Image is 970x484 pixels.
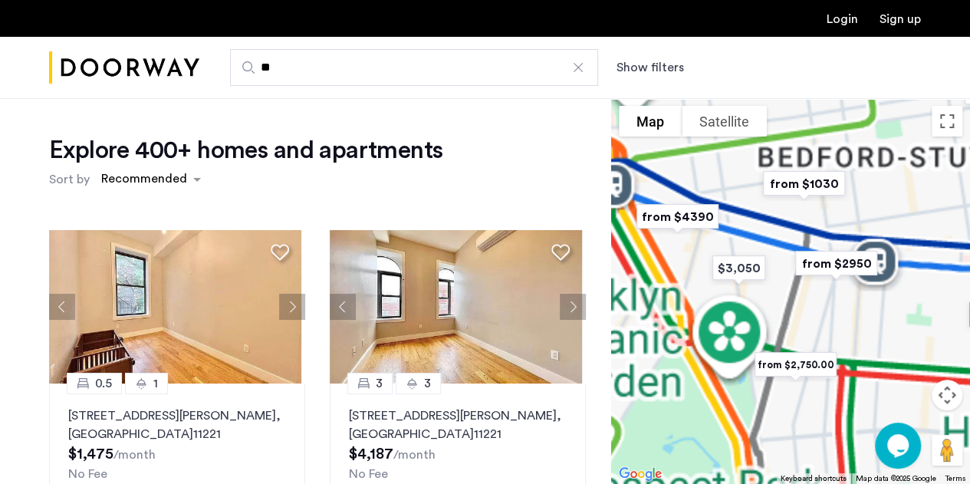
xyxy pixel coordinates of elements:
span: 3 [376,374,383,393]
span: $1,475 [68,446,113,462]
button: Keyboard shortcuts [781,473,847,484]
button: Show or hide filters [617,58,684,77]
button: Map camera controls [932,380,962,410]
button: Toggle fullscreen view [932,106,962,137]
div: Recommended [99,170,187,192]
div: from $4390 [624,193,731,240]
img: Google [615,464,666,484]
button: Next apartment [560,294,586,320]
span: 1 [153,374,158,393]
span: Map data ©2025 Google [856,475,936,482]
ng-select: sort-apartment [94,166,209,193]
img: 2016_638508057422366955.jpeg [49,230,301,384]
img: 2016_638508057423839647.jpeg [330,230,582,384]
button: Show satellite imagery [682,106,767,137]
span: No Fee [68,468,107,480]
button: Previous apartment [49,294,75,320]
a: Login [827,13,858,25]
img: logo [49,39,199,97]
span: 3 [424,374,431,393]
div: from $2,750.00 [742,341,849,388]
a: Cazamio Logo [49,39,199,97]
button: Previous apartment [330,294,356,320]
p: [STREET_ADDRESS][PERSON_NAME] 11221 [68,407,286,443]
label: Sort by [49,170,90,189]
button: Show street map [619,106,682,137]
div: from $1030 [751,160,857,207]
h1: Explore 400+ homes and apartments [49,135,442,166]
div: $3,050 [700,245,778,291]
input: Apartment Search [230,49,598,86]
a: Registration [880,13,921,25]
button: Next apartment [279,294,305,320]
sub: /month [113,449,156,461]
span: $4,187 [349,446,393,462]
button: Drag Pegman onto the map to open Street View [932,435,962,466]
a: Terms (opens in new tab) [945,473,965,484]
p: [STREET_ADDRESS][PERSON_NAME] 11221 [349,407,567,443]
a: Open this area in Google Maps (opens a new window) [615,464,666,484]
span: 0.5 [95,374,112,393]
div: from $2950 [783,240,889,287]
span: No Fee [349,468,388,480]
iframe: chat widget [875,423,924,469]
sub: /month [393,449,436,461]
